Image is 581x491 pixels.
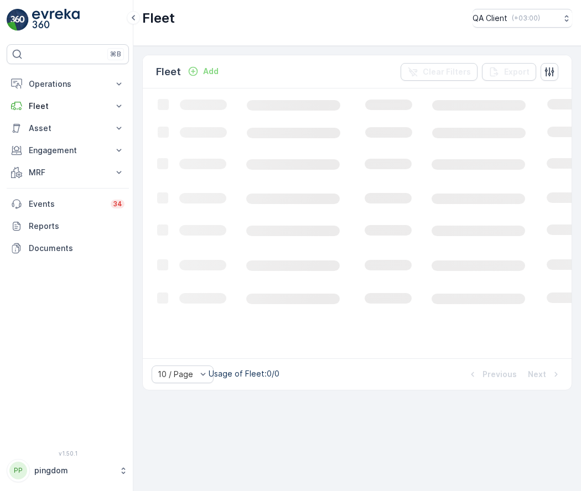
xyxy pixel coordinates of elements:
p: ( +03:00 ) [512,14,540,23]
p: Usage of Fleet : 0/0 [209,368,279,379]
button: Clear Filters [401,63,478,81]
p: Add [203,66,219,77]
p: Engagement [29,145,107,156]
p: Reports [29,221,124,232]
p: 34 [113,200,122,208]
p: Documents [29,243,124,254]
a: Events34 [7,193,129,215]
button: Engagement [7,139,129,161]
button: Next [527,368,563,381]
a: Documents [7,237,129,259]
p: pingdom [34,465,113,476]
div: PP [9,462,27,479]
p: Next [528,369,546,380]
p: Fleet [29,101,107,112]
p: MRF [29,167,107,178]
span: v 1.50.1 [7,450,129,457]
p: Export [504,66,530,77]
button: Operations [7,73,129,95]
button: Previous [466,368,518,381]
p: Asset [29,123,107,134]
p: ⌘B [110,50,121,59]
button: PPpingdom [7,459,129,482]
img: logo [7,9,29,31]
a: Reports [7,215,129,237]
button: QA Client(+03:00) [473,9,572,28]
button: Export [482,63,536,81]
button: Add [183,65,223,78]
p: Fleet [142,9,175,27]
button: MRF [7,161,129,184]
p: Events [29,199,104,210]
button: Asset [7,117,129,139]
p: Clear Filters [423,66,471,77]
p: Previous [483,369,517,380]
p: Operations [29,79,107,90]
img: logo_light-DOdMpM7g.png [32,9,80,31]
button: Fleet [7,95,129,117]
p: Fleet [156,64,181,80]
p: QA Client [473,13,507,24]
